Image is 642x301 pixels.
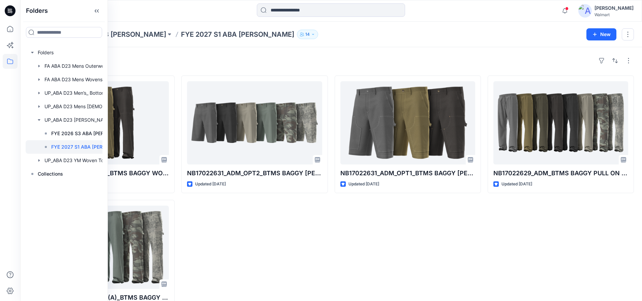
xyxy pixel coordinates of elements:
p: Updated [DATE] [348,181,379,188]
p: NB17022631_ADM_OPT1_BTMS BAGGY [PERSON_NAME] SHORT [340,169,475,178]
button: 14 [297,30,318,39]
p: Updated [DATE] [501,181,532,188]
a: NB17022629_ADM_BTMS BAGGY PULL ON PANT [493,81,628,164]
button: New [586,28,616,40]
p: FYE 2026 S3 ABA [PERSON_NAME] [51,129,123,138]
p: Updated [DATE] [195,181,226,188]
p: 14 [305,31,310,38]
a: UP_ABA D23 [PERSON_NAME] [67,30,166,39]
a: NB17022631_ADM_OPT1_BTMS BAGGY CARPENTER SHORT [340,81,475,164]
div: Walmart [594,12,634,17]
p: NB17022631_ADM_OPT2_BTMS BAGGY [PERSON_NAME] SHORT [187,169,322,178]
p: NB17022629_ADM_BTMS BAGGY PULL ON PANT [493,169,628,178]
p: Collections [38,170,63,178]
img: avatar [578,4,592,18]
div: [PERSON_NAME] [594,4,634,12]
p: FYE 2027 S1 ABA [PERSON_NAME] [51,143,123,151]
p: FYE 2027 S1 ABA [PERSON_NAME] [181,30,294,39]
a: NB17022631_ADM_OPT2_BTMS BAGGY CARPENTER SHORT [187,81,322,164]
